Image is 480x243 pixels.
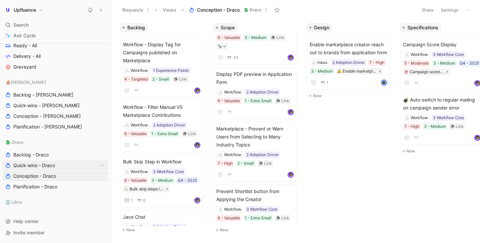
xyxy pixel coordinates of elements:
div: DesignNew [303,20,397,103]
div: 3 - Medium [424,123,446,130]
span: ⛵️[PERSON_NAME] [5,79,46,86]
a: Enable marketplace creator reach out to brands from application formInbox2 Adoption Driver7 - Hig... [307,38,390,90]
img: Upfluence [4,7,11,13]
button: Settings [438,5,461,15]
div: ScopeNew [210,20,303,237]
img: avatar [195,88,200,93]
a: Display PDF preview in Application FormWorkflow2 Adoption Driver6 - Valuable1 - Extra SmallLinkav... [213,67,297,119]
div: Workflow [411,51,428,58]
div: 7 - High [369,59,384,66]
div: Workflow [131,67,148,74]
img: avatar [288,172,293,177]
span: Delivery - All [13,53,41,60]
img: avatar [382,80,386,85]
a: Workflow - Filter Manual VS Marketplace ContributionsWorkflow2 Adoption Driver6 - Valuable1 - Ext... [120,100,203,152]
div: Q4 - 2025 [460,60,479,67]
div: 2 Adoption Driver [153,122,185,128]
span: Planification - [PERSON_NAME] [13,123,82,130]
div: 1 - Extra Small [245,215,271,221]
span: Marketplace - Prevent or Warn Users from Selecting to Many Industry Topics [216,125,294,149]
img: avatar [195,198,200,203]
div: 2 Adoption Driver [246,89,279,96]
span: Quick-wins - [PERSON_NAME] [13,102,80,109]
button: Share [419,5,437,15]
button: New [119,226,207,234]
span: Conception - Draco [197,7,240,13]
div: 1 - Extra Small [151,130,178,137]
div: 7 - High [404,123,419,130]
h1: Upfluence [14,7,36,13]
span: Backlog [127,24,145,31]
img: avatar [195,143,200,147]
img: 🏃 [124,187,128,191]
button: 1 [319,79,330,86]
a: Workflow - Display Tag for Campaigns published on MarketplaceWorkflow1 Experience Polish4 - Targe... [120,38,203,98]
div: 2 Adoption Driver [153,224,185,230]
span: Bulk Skip Step in Workflow [123,158,200,166]
div: Link [281,98,289,104]
div: Workflow [411,115,428,121]
div: 2 Adoption Driver [246,151,279,158]
span: Workflow - Display Tag for Campaigns published on Marketplace [123,41,200,65]
span: Jace Chat [123,213,200,221]
div: 3 Workflow Core [153,168,184,175]
span: 🐉 Draco [244,7,261,13]
a: Bulk Skip Step in WorkflowWorkflow3 Workflow Core6 - Valuable3 - MediumQ4 - 2025🏃Bulk skip steps ... [120,155,203,207]
div: Workflow [224,151,241,158]
div: ⛵️[PERSON_NAME] [3,77,108,87]
a: Conception - [PERSON_NAME] [3,111,108,121]
div: 🐉 DracoBacklog - DracoQuick-wins - DracoView actionsConception - DracoPlanification - Draco [3,137,108,192]
span: Enable marketplace creator reach out to brands from application form [310,41,387,57]
div: 1 - Extra Small [245,98,271,104]
div: Workflow [224,206,241,213]
div: 6 - Valuable [124,130,147,137]
div: 2 Adoption Driver [332,59,365,66]
div: Bulk skip steps in campaign [130,186,163,192]
span: Help center [13,218,39,224]
span: Ask Cycle [13,32,36,40]
a: Prevent Shortlist button from Applying the CreatorWorkflow3 Workflow Core6 - Valuable1 - Extra Sm... [213,184,297,236]
div: Workflow [224,89,241,96]
img: 💯 [404,70,408,74]
span: Backlog - [PERSON_NAME] [13,92,73,98]
a: Planification - Draco [3,182,108,192]
div: Invite member [3,228,108,238]
span: ⚖️ Libra [5,199,22,205]
span: Specifications [407,24,438,31]
span: 6 [143,198,146,202]
div: 7 - High [218,160,233,167]
a: Ready - All [3,41,108,51]
a: Marketplace - Prevent or Warn Users from Selecting to Many Industry TopicsWorkflow2 Adoption Driv... [213,122,297,182]
button: Design [306,23,333,32]
button: Requests [119,5,153,15]
div: Workflow [131,122,148,128]
span: Search [13,21,29,29]
div: 3 Workflow Core [433,115,464,121]
span: Invite member [13,230,45,235]
div: 3 Workflow Core [433,51,464,58]
button: New [306,92,394,100]
a: Planification - [PERSON_NAME] [3,122,108,132]
div: Q4 - 2025 [178,177,197,184]
button: Scope [213,23,238,32]
button: Specifications [399,23,442,32]
div: Link [188,130,196,137]
div: ⚖️ Libra [3,197,108,209]
span: Workflow - Filter Manual VS Marketplace Contributions [123,103,200,119]
div: 3 - Medium [245,34,266,41]
img: ✍️ [337,69,341,73]
a: Quick-wins - [PERSON_NAME] [3,101,108,111]
button: 1 [123,196,134,204]
span: Planification - Draco [13,183,57,190]
img: avatar [475,135,480,140]
img: avatar [288,110,293,115]
span: Conception - Draco [13,173,56,179]
div: BacklogNew [117,20,210,237]
div: 🐉 Draco [3,137,108,147]
span: Scope [221,24,235,31]
img: avatar [475,81,480,86]
span: Backlog - Draco [13,151,49,158]
div: 3 - Medium [311,68,333,75]
div: 6 - Valuable [218,98,240,104]
span: Quick-wins - Draco [13,162,55,169]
